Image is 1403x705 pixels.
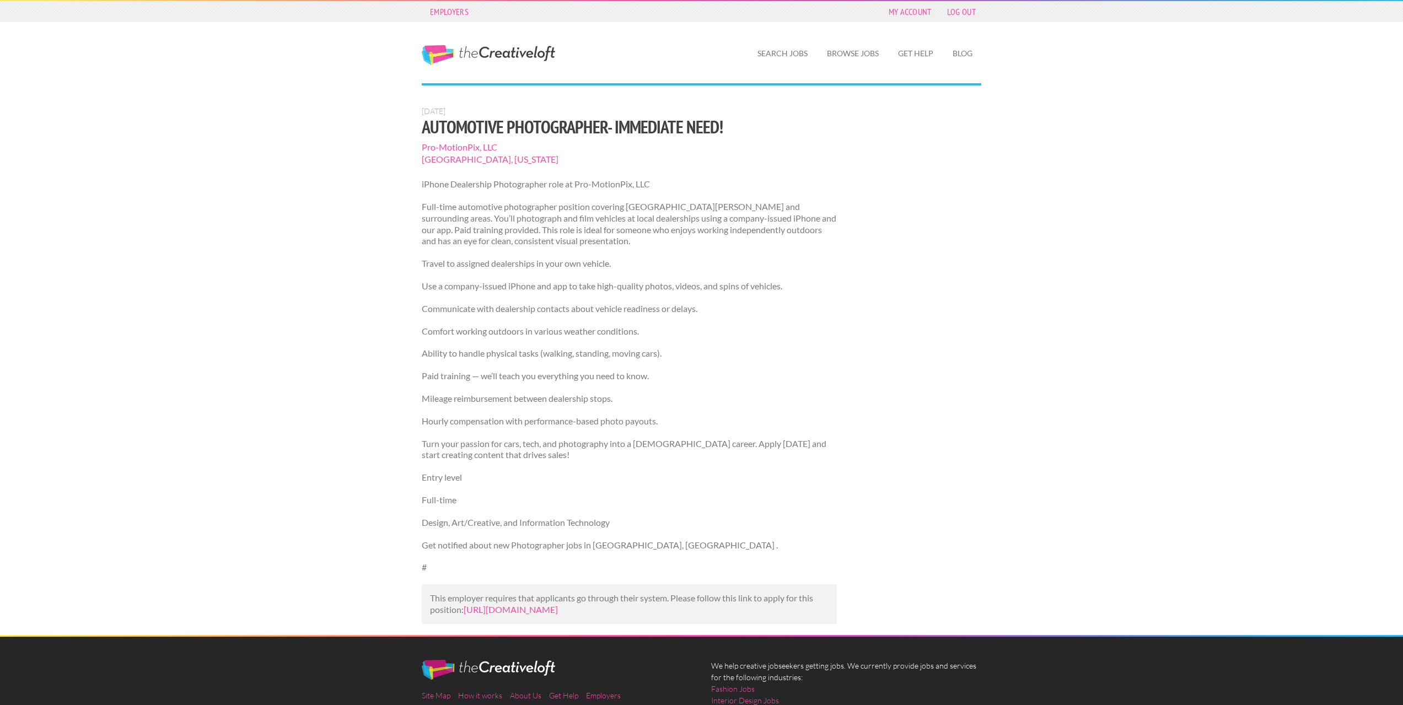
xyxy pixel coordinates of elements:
p: Turn your passion for cars, tech, and photography into a [DEMOGRAPHIC_DATA] career. Apply [DATE] ... [422,438,837,461]
p: Mileage reimbursement between dealership stops. [422,393,837,405]
p: Comfort working outdoors in various weather conditions. [422,326,837,337]
a: Log Out [942,4,981,19]
p: Hourly compensation with performance-based photo payouts. [422,416,837,427]
a: [URL][DOMAIN_NAME] [464,604,558,615]
a: Employers [586,691,621,700]
h1: Automotive Photographer- Immediate Need! [422,117,837,137]
a: The Creative Loft [422,45,555,65]
p: Entry level [422,472,837,483]
a: How it works [458,691,502,700]
a: Employers [424,4,474,19]
a: My Account [883,4,937,19]
p: Full-time automotive photographer position covering [GEOGRAPHIC_DATA][PERSON_NAME] and surroundin... [422,201,837,247]
a: Search Jobs [749,41,816,66]
a: About Us [510,691,541,700]
span: Pro-MotionPix, LLC [422,141,837,153]
p: Get notified about new Photographer jobs in [GEOGRAPHIC_DATA], [GEOGRAPHIC_DATA] . [422,540,837,551]
span: [GEOGRAPHIC_DATA], [US_STATE] [422,153,837,165]
p: Paid training — we’ll teach you everything you need to know. [422,370,837,382]
span: [DATE] [422,106,445,116]
p: This employer requires that applicants go through their system. Please follow this link to apply ... [430,593,829,616]
p: iPhone Dealership Photographer role at Pro-MotionPix, LLC [422,179,837,190]
p: Full-time [422,494,837,506]
p: Use a company-issued iPhone and app to take high-quality photos, videos, and spins of vehicles. [422,281,837,292]
p: Ability to handle physical tasks (walking, standing, moving cars). [422,348,837,359]
a: Browse Jobs [818,41,888,66]
a: Get Help [889,41,942,66]
a: Fashion Jobs [711,683,755,695]
p: Communicate with dealership contacts about vehicle readiness or delays. [422,303,837,315]
p: Design, Art/Creative, and Information Technology [422,517,837,529]
p: # [422,562,837,573]
p: Travel to assigned dealerships in your own vehicle. [422,258,837,270]
a: Blog [944,41,981,66]
a: Site Map [422,691,450,700]
img: The Creative Loft [422,660,555,680]
a: Get Help [549,691,578,700]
